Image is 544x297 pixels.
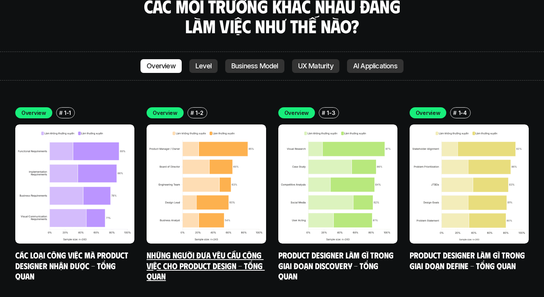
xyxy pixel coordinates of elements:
[64,109,71,117] p: 1-1
[453,110,457,116] h6: #
[292,59,339,73] a: UX Maturity
[59,110,63,116] h6: #
[195,109,203,117] p: 1-2
[190,110,194,116] h6: #
[21,109,46,117] p: Overview
[327,109,335,117] p: 1-3
[298,62,333,70] p: UX Maturity
[410,250,527,271] a: Product Designer làm gì trong giai đoạn Define - Tổng quan
[147,62,176,70] p: Overview
[458,109,467,117] p: 1-4
[322,110,325,116] h6: #
[347,59,404,73] a: AI Applications
[284,109,309,117] p: Overview
[147,250,265,281] a: Những người đưa yêu cầu công việc cho Product Design - Tổng quan
[278,250,395,281] a: Product Designer làm gì trong giai đoạn Discovery - Tổng quan
[15,250,130,281] a: Các loại công việc mà Product Designer nhận được - Tổng quan
[231,62,278,70] p: Business Model
[225,59,284,73] a: Business Model
[153,109,178,117] p: Overview
[189,59,218,73] a: Level
[416,109,441,117] p: Overview
[195,62,211,70] p: Level
[140,59,182,73] a: Overview
[353,62,397,70] p: AI Applications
